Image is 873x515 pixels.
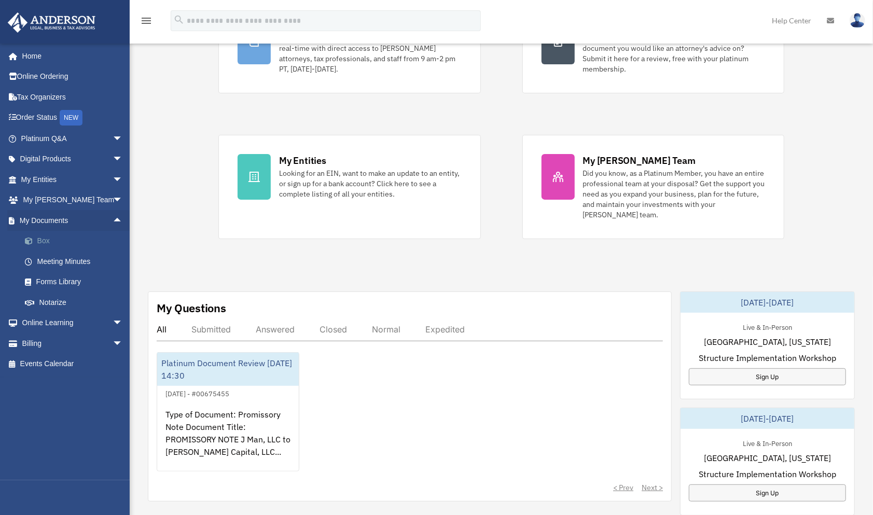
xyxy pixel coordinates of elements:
[113,149,133,170] span: arrow_drop_down
[157,353,299,386] div: Platinum Document Review [DATE] 14:30
[735,437,800,448] div: Live & In-Person
[5,12,99,33] img: Anderson Advisors Platinum Portal
[140,18,153,27] a: menu
[522,135,784,239] a: My [PERSON_NAME] Team Did you know, as a Platinum Member, you have an entire professional team at...
[689,484,846,502] a: Sign Up
[7,210,138,231] a: My Documentsarrow_drop_up
[7,128,138,149] a: Platinum Q&Aarrow_drop_down
[157,387,238,398] div: [DATE] - #00675455
[583,168,765,220] div: Did you know, as a Platinum Member, you have an entire professional team at your disposal? Get th...
[7,87,138,107] a: Tax Organizers
[218,135,480,239] a: My Entities Looking for an EIN, want to make an update to an entity, or sign up for a bank accoun...
[7,46,133,66] a: Home
[7,333,138,354] a: Billingarrow_drop_down
[157,300,226,316] div: My Questions
[7,66,138,87] a: Online Ordering
[256,324,295,335] div: Answered
[60,110,82,126] div: NEW
[113,313,133,334] span: arrow_drop_down
[7,149,138,170] a: Digital Productsarrow_drop_down
[689,368,846,385] a: Sign Up
[113,128,133,149] span: arrow_drop_down
[704,336,831,348] span: [GEOGRAPHIC_DATA], [US_STATE]
[113,190,133,211] span: arrow_drop_down
[173,14,185,25] i: search
[15,231,138,252] a: Box
[704,452,831,464] span: [GEOGRAPHIC_DATA], [US_STATE]
[583,33,765,74] div: Do you have a contract, rental agreement, or other legal document you would like an attorney's ad...
[372,324,400,335] div: Normal
[113,169,133,190] span: arrow_drop_down
[425,324,465,335] div: Expedited
[7,107,138,129] a: Order StatusNEW
[583,154,696,167] div: My [PERSON_NAME] Team
[681,408,854,429] div: [DATE]-[DATE]
[157,324,167,335] div: All
[681,292,854,313] div: [DATE]-[DATE]
[699,468,836,480] span: Structure Implementation Workshop
[7,354,138,374] a: Events Calendar
[15,292,138,313] a: Notarize
[191,324,231,335] div: Submitted
[699,352,836,364] span: Structure Implementation Workshop
[7,190,138,211] a: My [PERSON_NAME] Teamarrow_drop_down
[279,168,461,199] div: Looking for an EIN, want to make an update to an entity, or sign up for a bank account? Click her...
[113,210,133,231] span: arrow_drop_up
[279,33,461,74] div: Further your learning and get your questions answered real-time with direct access to [PERSON_NAM...
[735,321,800,332] div: Live & In-Person
[320,324,347,335] div: Closed
[279,154,326,167] div: My Entities
[157,400,299,481] div: Type of Document: Promissory Note Document Title: PROMISSORY NOTE J Man, LLC to [PERSON_NAME] Cap...
[113,333,133,354] span: arrow_drop_down
[15,251,138,272] a: Meeting Minutes
[140,15,153,27] i: menu
[850,13,865,28] img: User Pic
[157,352,299,471] a: Platinum Document Review [DATE] 14:30[DATE] - #00675455Type of Document: Promissory Note Document...
[7,313,138,333] a: Online Learningarrow_drop_down
[7,169,138,190] a: My Entitiesarrow_drop_down
[15,272,138,293] a: Forms Library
